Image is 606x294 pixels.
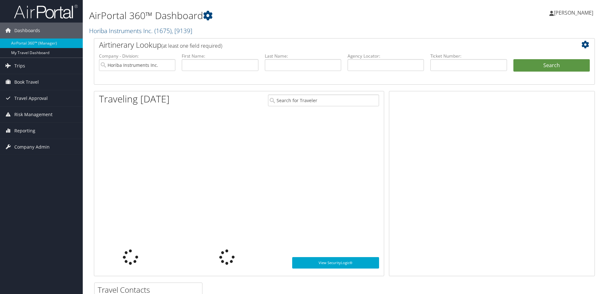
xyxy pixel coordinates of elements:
[549,3,600,22] a: [PERSON_NAME]
[292,257,379,269] a: View SecurityLogic®
[89,9,429,22] h1: AirPortal 360™ Dashboard
[99,39,548,50] h2: Airtinerary Lookup
[265,53,341,59] label: Last Name:
[14,58,25,74] span: Trips
[99,53,175,59] label: Company - Division:
[513,59,590,72] button: Search
[14,4,78,19] img: airportal-logo.png
[99,92,170,106] h1: Traveling [DATE]
[14,74,39,90] span: Book Travel
[348,53,424,59] label: Agency Locator:
[554,9,593,16] span: [PERSON_NAME]
[161,42,222,49] span: (at least one field required)
[430,53,507,59] label: Ticket Number:
[182,53,258,59] label: First Name:
[172,26,192,35] span: , [ 9139 ]
[14,90,48,106] span: Travel Approval
[154,26,172,35] span: ( 1675 )
[14,123,35,139] span: Reporting
[89,26,192,35] a: Horiba Instruments Inc.
[268,94,379,106] input: Search for Traveler
[14,139,50,155] span: Company Admin
[14,107,53,122] span: Risk Management
[14,23,40,38] span: Dashboards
